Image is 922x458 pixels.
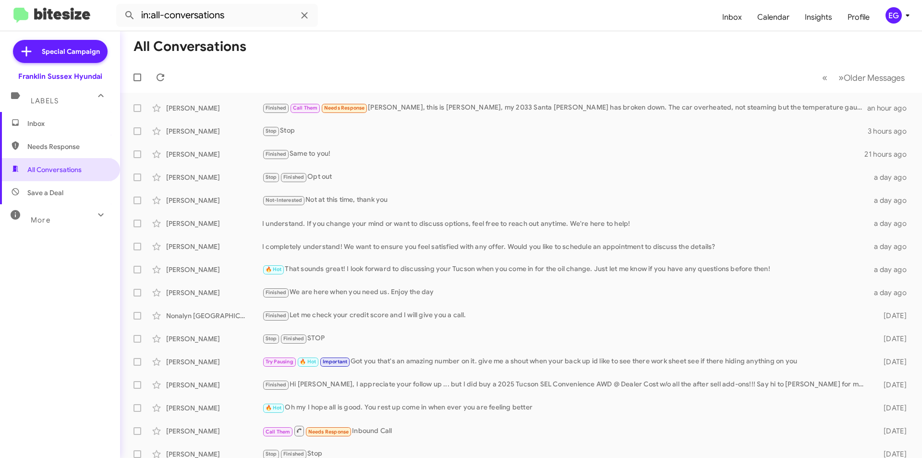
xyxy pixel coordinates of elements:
[262,287,868,298] div: We are here when you need us. Enjoy the day
[877,7,911,24] button: EG
[886,7,902,24] div: EG
[868,380,914,390] div: [DATE]
[133,39,246,54] h1: All Conversations
[262,172,868,183] div: Opt out
[266,105,287,111] span: Finished
[868,265,914,274] div: a day ago
[867,103,914,113] div: an hour ago
[868,242,914,251] div: a day ago
[262,149,864,160] div: Same to you!
[715,3,750,31] a: Inbox
[266,382,287,388] span: Finished
[262,425,868,437] div: Inbound Call
[817,68,910,87] nav: Page navigation example
[42,47,100,56] span: Special Campaign
[300,359,316,365] span: 🔥 Hot
[868,426,914,436] div: [DATE]
[868,196,914,205] div: a day ago
[266,312,287,319] span: Finished
[166,311,262,321] div: Nonalyn [GEOGRAPHIC_DATA]
[262,264,868,275] div: That sounds great! I look forward to discussing your Tucson when you come in for the oil change. ...
[838,72,844,84] span: »
[323,359,348,365] span: Important
[166,265,262,274] div: [PERSON_NAME]
[797,3,840,31] a: Insights
[262,125,868,136] div: Stop
[868,334,914,344] div: [DATE]
[266,289,287,296] span: Finished
[283,335,304,342] span: Finished
[266,151,287,157] span: Finished
[844,73,905,83] span: Older Messages
[308,429,349,435] span: Needs Response
[293,105,318,111] span: Call Them
[868,311,914,321] div: [DATE]
[283,174,304,180] span: Finished
[868,173,914,182] div: a day ago
[262,102,867,113] div: [PERSON_NAME], this is [PERSON_NAME], my 2033 Santa [PERSON_NAME] has broken down. The car overhe...
[166,357,262,367] div: [PERSON_NAME]
[868,357,914,367] div: [DATE]
[166,196,262,205] div: [PERSON_NAME]
[266,429,291,435] span: Call Them
[266,174,277,180] span: Stop
[166,426,262,436] div: [PERSON_NAME]
[816,68,833,87] button: Previous
[822,72,827,84] span: «
[868,403,914,413] div: [DATE]
[262,242,868,251] div: I completely understand! We want to ensure you feel satisfied with any offer. Would you like to s...
[262,333,868,344] div: STOP
[27,119,109,128] span: Inbox
[166,173,262,182] div: [PERSON_NAME]
[27,142,109,151] span: Needs Response
[166,288,262,297] div: [PERSON_NAME]
[31,97,59,105] span: Labels
[166,126,262,136] div: [PERSON_NAME]
[868,126,914,136] div: 3 hours ago
[262,195,868,206] div: Not at this time, thank you
[27,165,82,174] span: All Conversations
[266,128,277,134] span: Stop
[166,149,262,159] div: [PERSON_NAME]
[166,380,262,390] div: [PERSON_NAME]
[262,379,868,390] div: Hi [PERSON_NAME], I appreciate your follow up ... but I did buy a 2025 Tucson SEL Convenience AWD...
[18,72,102,81] div: Franklin Sussex Hyundai
[833,68,910,87] button: Next
[266,197,303,203] span: Not-Interested
[266,451,277,457] span: Stop
[262,219,868,228] div: I understand. If you change your mind or want to discuss options, feel free to reach out anytime....
[166,103,262,113] div: [PERSON_NAME]
[262,356,868,367] div: Got you that's an amazing number on it. give me a shout when your back up id like to see there wo...
[266,266,282,272] span: 🔥 Hot
[840,3,877,31] a: Profile
[262,310,868,321] div: Let me check your credit score and I will give you a call.
[31,216,50,224] span: More
[166,242,262,251] div: [PERSON_NAME]
[868,288,914,297] div: a day ago
[864,149,914,159] div: 21 hours ago
[13,40,108,63] a: Special Campaign
[262,402,868,413] div: Oh my I hope all is good. You rest up come in when ever you are feeling better
[266,359,293,365] span: Try Pausing
[266,335,277,342] span: Stop
[266,405,282,411] span: 🔥 Hot
[324,105,365,111] span: Needs Response
[283,451,304,457] span: Finished
[166,219,262,228] div: [PERSON_NAME]
[868,219,914,228] div: a day ago
[166,334,262,344] div: [PERSON_NAME]
[116,4,318,27] input: Search
[27,188,63,198] span: Save a Deal
[750,3,797,31] a: Calendar
[166,403,262,413] div: [PERSON_NAME]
